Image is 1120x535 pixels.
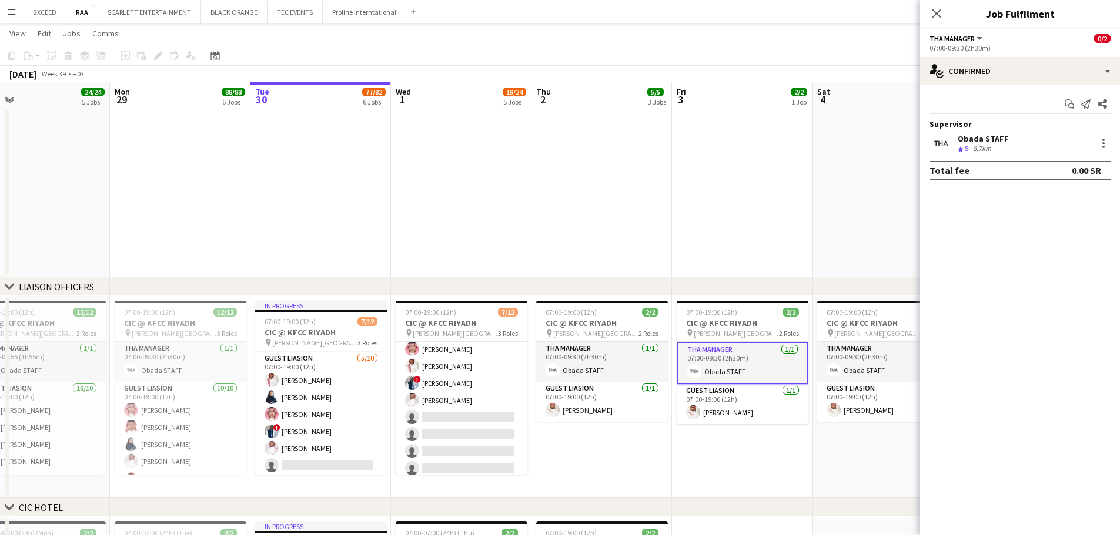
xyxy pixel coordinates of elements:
[965,144,968,153] span: 5
[930,34,975,43] span: THA Manager
[930,164,969,176] div: Total fee
[19,281,94,292] div: LIAISON OFFICERS
[268,1,323,23] button: TEC EVENTS
[971,144,994,154] div: 8.7km
[958,133,1009,144] div: Obada STAFF
[58,26,85,41] a: Jobs
[33,26,56,41] a: Edit
[5,26,31,41] a: View
[920,119,1120,129] div: Supervisor
[201,1,268,23] button: BLACK ORANGE
[9,68,36,80] div: [DATE]
[24,1,66,23] button: 2XCEED
[38,28,51,39] span: Edit
[930,43,1111,52] div: 07:00-09:30 (2h30m)
[92,28,119,39] span: Comms
[98,1,201,23] button: SCARLETT ENTERTAINMENT
[930,34,984,43] button: THA Manager
[9,28,26,39] span: View
[39,69,68,78] span: Week 39
[19,502,63,513] div: CIC HOTEL
[1094,34,1111,43] span: 0/2
[323,1,406,23] button: Proline Interntational
[88,26,123,41] a: Comms
[73,69,84,78] div: +03
[920,6,1120,21] h3: Job Fulfilment
[66,1,98,23] button: RAA
[63,28,81,39] span: Jobs
[920,57,1120,85] div: Confirmed
[1072,164,1101,176] div: 0.00 SR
